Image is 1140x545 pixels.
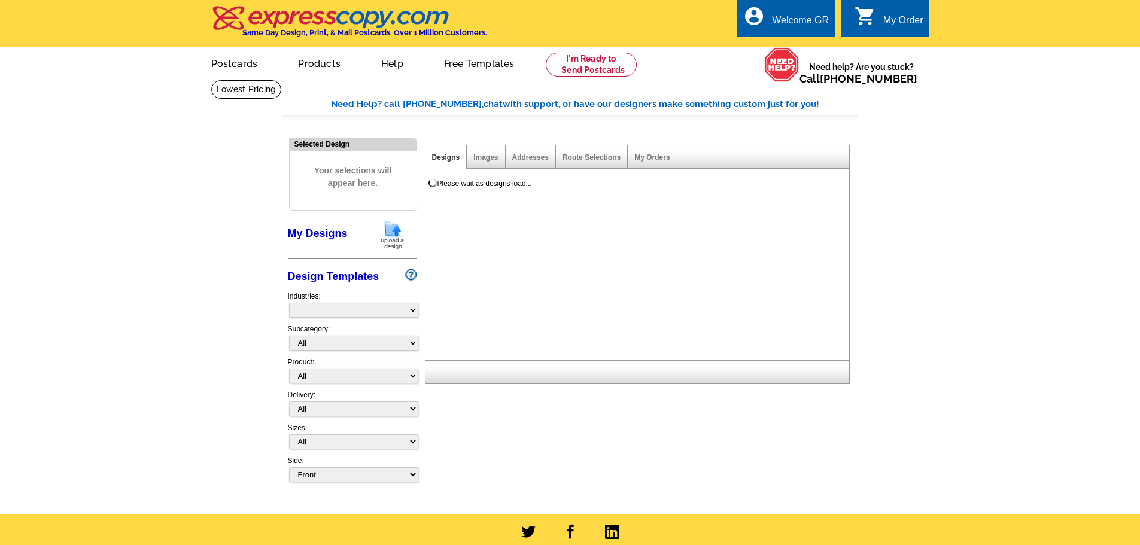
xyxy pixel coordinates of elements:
[288,324,417,357] div: Subcategory:
[288,422,417,455] div: Sizes:
[288,270,379,282] a: Design Templates
[288,357,417,389] div: Product:
[484,99,503,109] span: chat
[192,48,277,77] a: Postcards
[883,15,923,32] div: My Order
[425,48,534,77] a: Free Templates
[799,61,923,85] span: Need help? Are you stuck?
[288,227,348,239] a: My Designs
[288,285,417,324] div: Industries:
[820,72,917,85] a: [PHONE_NUMBER]
[299,153,408,202] span: Your selections will appear here.
[437,178,532,189] div: Please wait as designs load...
[764,47,799,82] img: help
[288,455,417,483] div: Side:
[211,14,487,37] a: Same Day Design, Print, & Mail Postcards. Over 1 Million Customers.
[377,220,408,250] img: upload-design
[799,72,917,85] span: Call
[855,13,923,28] a: shopping_cart My Order
[331,98,858,111] div: Need Help? call [PHONE_NUMBER], with support, or have our designers make something custom just fo...
[634,153,670,162] a: My Orders
[855,5,876,27] i: shopping_cart
[279,48,360,77] a: Products
[288,389,417,422] div: Delivery:
[512,153,549,162] a: Addresses
[362,48,422,77] a: Help
[772,15,829,32] div: Welcome GR
[428,178,437,188] img: loading...
[432,153,460,162] a: Designs
[405,269,417,281] img: design-wizard-help-icon.png
[242,28,487,37] h4: Same Day Design, Print, & Mail Postcards. Over 1 Million Customers.
[743,5,765,27] i: account_circle
[473,153,498,162] a: Images
[563,153,621,162] a: Route Selections
[290,138,417,150] div: Selected Design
